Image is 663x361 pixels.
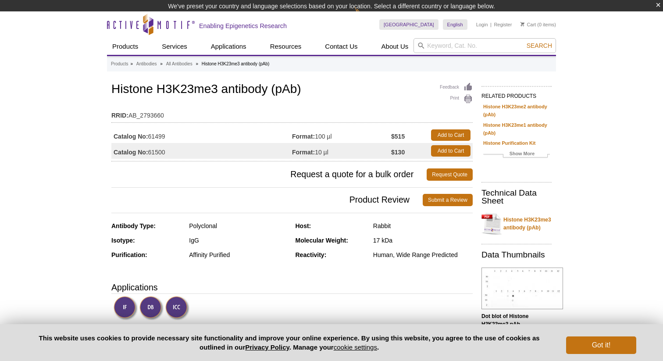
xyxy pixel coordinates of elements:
[520,21,536,28] a: Cart
[483,139,535,147] a: Histone Purification Kit
[413,38,556,53] input: Keyword, Cat. No.
[111,251,147,258] strong: Purification:
[245,343,289,351] a: Privacy Policy
[566,336,636,354] button: Got it!
[111,60,128,68] a: Products
[483,121,550,137] a: Histone H3K23me1 antibody (pAb)
[114,132,148,140] strong: Catalog No:
[524,42,555,50] button: Search
[481,312,552,344] p: (Click image to enlarge and see details.)
[481,189,552,205] h2: Technical Data Sheet
[111,194,423,206] span: Product Review
[189,236,289,244] div: IgG
[296,251,327,258] strong: Reactivity:
[481,268,563,309] img: Histone H3K23me3 antibody (pAb) tested by dot blot analysis.
[292,143,391,159] td: 10 µl
[114,148,148,156] strong: Catalog No:
[160,61,163,66] li: »
[423,194,473,206] a: Submit a Review
[481,211,552,237] a: Histone H3K23me3 antibody (pAb)
[476,21,488,28] a: Login
[157,38,192,55] a: Services
[189,222,289,230] div: Polyclonal
[196,61,198,66] li: »
[391,148,405,156] strong: $130
[376,38,414,55] a: About Us
[27,333,552,352] p: This website uses cookies to provide necessary site functionality and improve your online experie...
[189,251,289,259] div: Affinity Purified
[494,21,512,28] a: Register
[111,82,473,97] h1: Histone H3K23me3 antibody (pAb)
[431,129,471,141] a: Add to Cart
[111,281,473,294] h3: Applications
[296,222,311,229] strong: Host:
[165,296,189,320] img: Immunocytochemistry Validated
[355,7,378,27] img: Change Here
[481,251,552,259] h2: Data Thumbnails
[139,296,164,320] img: Dot Blot Validated
[431,145,471,157] a: Add to Cart
[111,143,292,159] td: 61500
[481,313,528,327] b: Dot blot of Histone H3K23me3 pAb.
[107,38,143,55] a: Products
[111,111,128,119] strong: RRID:
[206,38,252,55] a: Applications
[292,127,391,143] td: 100 µl
[265,38,307,55] a: Resources
[373,236,473,244] div: 17 kDa
[136,60,157,68] a: Antibodies
[527,42,552,49] span: Search
[199,22,287,30] h2: Enabling Epigenetics Research
[334,343,377,351] button: cookie settings
[296,237,348,244] strong: Molecular Weight:
[440,94,473,104] a: Print
[373,222,473,230] div: Rabbit
[379,19,438,30] a: [GEOGRAPHIC_DATA]
[520,22,524,26] img: Your Cart
[202,61,270,66] li: Histone H3K23me3 antibody (pAb)
[443,19,467,30] a: English
[520,19,556,30] li: (0 items)
[111,222,156,229] strong: Antibody Type:
[130,61,133,66] li: »
[320,38,363,55] a: Contact Us
[292,148,315,156] strong: Format:
[111,168,427,181] span: Request a quote for a bulk order
[481,86,552,102] h2: RELATED PRODUCTS
[111,127,292,143] td: 61499
[111,106,473,120] td: AB_2793660
[483,150,550,160] a: Show More
[483,103,550,118] a: Histone H3K23me2 antibody (pAb)
[292,132,315,140] strong: Format:
[373,251,473,259] div: Human, Wide Range Predicted
[440,82,473,92] a: Feedback
[111,237,135,244] strong: Isotype:
[166,60,192,68] a: All Antibodies
[391,132,405,140] strong: $515
[114,296,138,320] img: Immunofluorescence Validated
[427,168,473,181] a: Request Quote
[490,19,492,30] li: |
